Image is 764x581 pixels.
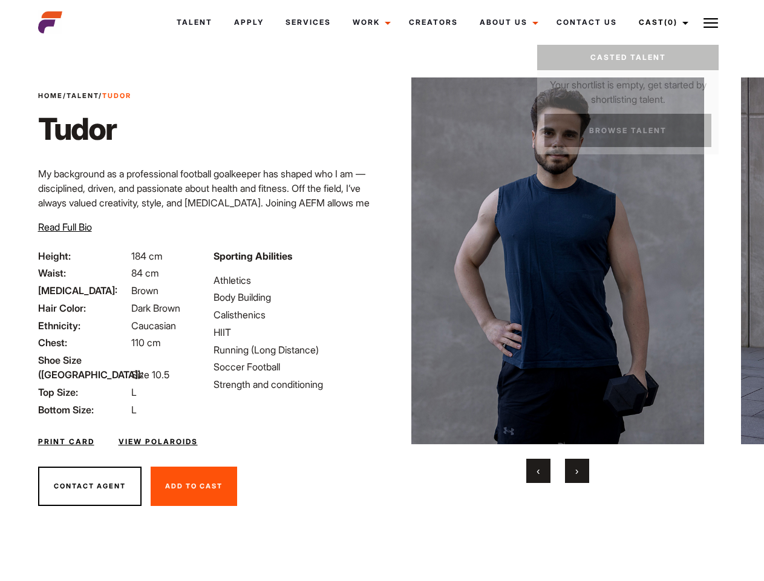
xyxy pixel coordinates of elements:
[38,221,92,233] span: Read Full Bio
[38,353,129,382] span: Shoe Size ([GEOGRAPHIC_DATA]):
[131,267,159,279] span: 84 cm
[102,91,131,100] strong: Tudor
[214,307,374,322] li: Calisthenics
[537,465,540,477] span: Previous
[38,91,131,101] span: / /
[38,249,129,263] span: Height:
[537,45,719,70] a: Casted Talent
[131,284,158,297] span: Brown
[214,250,292,262] strong: Sporting Abilities
[151,467,237,507] button: Add To Cast
[469,6,546,39] a: About Us
[398,6,469,39] a: Creators
[38,220,92,234] button: Read Full Bio
[38,166,375,239] p: My background as a professional football goalkeeper has shaped who I am — disciplined, driven, an...
[214,343,374,357] li: Running (Long Distance)
[38,385,129,399] span: Top Size:
[38,436,94,447] a: Print Card
[628,6,696,39] a: Cast(0)
[131,369,169,381] span: Size 10.5
[131,302,180,314] span: Dark Brown
[131,404,137,416] span: L
[342,6,398,39] a: Work
[38,283,129,298] span: [MEDICAL_DATA]:
[214,359,374,374] li: Soccer Football
[165,482,223,490] span: Add To Cast
[131,320,176,332] span: Caucasian
[38,318,129,333] span: Ethnicity:
[166,6,223,39] a: Talent
[575,465,578,477] span: Next
[119,436,198,447] a: View Polaroids
[214,325,374,340] li: HIIT
[38,467,142,507] button: Contact Agent
[38,111,131,147] h1: Tudor
[38,266,129,280] span: Waist:
[38,402,129,417] span: Bottom Size:
[38,335,129,350] span: Chest:
[38,91,63,100] a: Home
[275,6,342,39] a: Services
[546,6,628,39] a: Contact Us
[214,290,374,304] li: Body Building
[38,10,62,34] img: cropped-aefm-brand-fav-22-square.png
[214,377,374,392] li: Strength and conditioning
[544,114,711,147] a: Browse Talent
[131,336,161,349] span: 110 cm
[537,70,719,107] p: Your shortlist is empty, get started by shortlisting talent.
[67,91,99,100] a: Talent
[131,250,163,262] span: 184 cm
[704,16,718,30] img: Burger icon
[664,18,677,27] span: (0)
[223,6,275,39] a: Apply
[214,273,374,287] li: Athletics
[38,301,129,315] span: Hair Color:
[131,386,137,398] span: L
